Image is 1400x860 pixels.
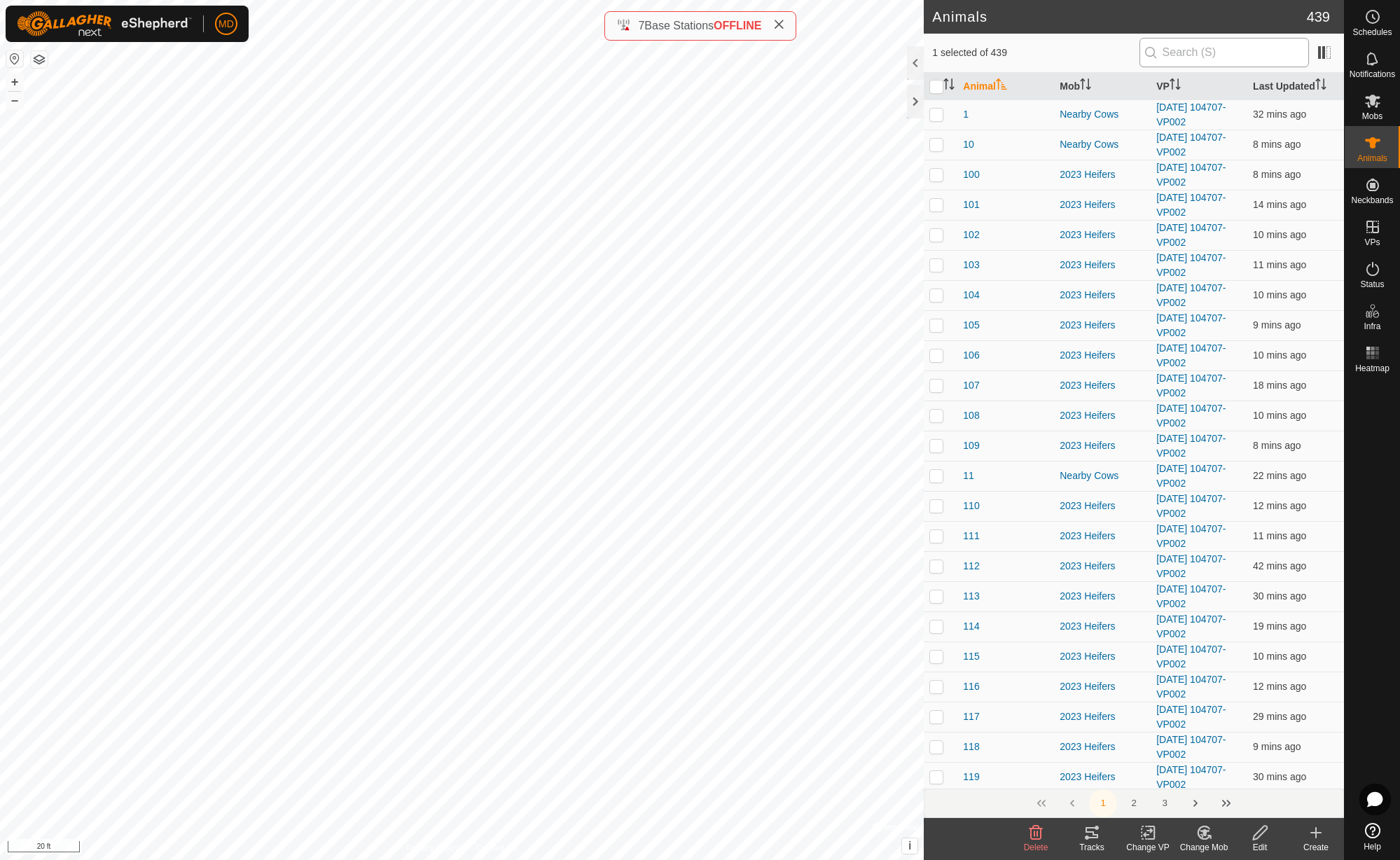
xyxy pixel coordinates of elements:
a: [DATE] 104707-VP002 [1156,553,1226,579]
a: [DATE] 104707-VP002 [1156,162,1226,188]
a: Help [1345,817,1400,856]
span: Neckbands [1351,196,1393,204]
span: 108 [963,408,979,423]
span: Status [1360,280,1384,289]
span: Schedules [1352,28,1392,36]
a: [DATE] 104707-VP002 [1156,613,1226,639]
span: MD [219,17,234,32]
span: i [908,840,911,852]
span: 100 [963,167,979,182]
div: Create [1288,841,1344,854]
span: 17 Aug 2025 at 6:17 pm [1253,530,1306,541]
span: Delete [1024,842,1048,852]
div: Nearby Cows [1060,107,1145,122]
span: 103 [963,258,979,272]
a: [DATE] 104707-VP002 [1156,102,1226,127]
div: 2023 Heifers [1060,499,1145,513]
div: 2023 Heifers [1060,649,1145,664]
a: [DATE] 104707-VP002 [1156,192,1226,218]
div: 2023 Heifers [1060,348,1145,363]
div: 2023 Heifers [1060,709,1145,724]
span: 17 Aug 2025 at 5:58 pm [1253,590,1306,602]
span: 104 [963,288,979,303]
a: [DATE] 104707-VP002 [1156,523,1226,549]
span: 17 Aug 2025 at 5:58 pm [1253,771,1306,782]
button: 2 [1120,789,1148,817]
div: 2023 Heifers [1060,770,1145,784]
a: [DATE] 104707-VP002 [1156,764,1226,790]
div: 2023 Heifers [1060,679,1145,694]
th: VP [1151,73,1247,100]
span: 110 [963,499,979,513]
div: 2023 Heifers [1060,529,1145,543]
p-sorticon: Activate to sort [1080,81,1091,92]
div: 2023 Heifers [1060,740,1145,754]
span: Base Stations [644,20,714,32]
span: Heatmap [1355,364,1389,373]
span: 109 [963,438,979,453]
span: 17 Aug 2025 at 6:18 pm [1253,289,1306,300]
button: i [902,838,917,854]
a: [DATE] 104707-VP002 [1156,312,1226,338]
span: 17 Aug 2025 at 6:16 pm [1253,500,1306,511]
span: 1 [963,107,969,122]
button: 1 [1089,789,1117,817]
button: Map Layers [31,51,48,68]
span: Mobs [1362,112,1382,120]
span: 101 [963,197,979,212]
span: 116 [963,679,979,694]
span: 117 [963,709,979,724]
th: Last Updated [1247,73,1344,100]
span: 17 Aug 2025 at 6:19 pm [1253,741,1301,752]
div: 2023 Heifers [1060,167,1145,182]
div: Nearby Cows [1060,137,1145,152]
div: Tracks [1064,841,1120,854]
div: 2023 Heifers [1060,318,1145,333]
a: [DATE] 104707-VP002 [1156,132,1226,158]
div: 2023 Heifers [1060,258,1145,272]
div: 2023 Heifers [1060,378,1145,393]
span: 17 Aug 2025 at 6:09 pm [1253,620,1306,632]
p-sorticon: Activate to sort [1315,81,1326,92]
p-sorticon: Activate to sort [996,81,1007,92]
div: Edit [1232,841,1288,854]
a: [DATE] 104707-VP002 [1156,583,1226,609]
span: 17 Aug 2025 at 6:16 pm [1253,681,1306,692]
p-sorticon: Activate to sort [1170,81,1181,92]
div: Nearby Cows [1060,469,1145,483]
div: 2023 Heifers [1060,438,1145,453]
span: 17 Aug 2025 at 6:14 pm [1253,199,1306,210]
span: 17 Aug 2025 at 5:56 pm [1253,109,1306,120]
div: 2023 Heifers [1060,197,1145,212]
span: 17 Aug 2025 at 6:20 pm [1253,169,1301,180]
span: 1 selected of 439 [932,46,1139,60]
a: [DATE] 104707-VP002 [1156,493,1226,519]
a: [DATE] 104707-VP002 [1156,463,1226,489]
a: [DATE] 104707-VP002 [1156,342,1226,368]
span: 111 [963,529,979,543]
span: 17 Aug 2025 at 6:20 pm [1253,139,1301,150]
button: Reset Map [6,50,23,67]
div: 2023 Heifers [1060,559,1145,574]
a: [DATE] 104707-VP002 [1156,704,1226,730]
p-sorticon: Activate to sort [943,81,955,92]
span: 17 Aug 2025 at 6:06 pm [1253,470,1306,481]
button: + [6,74,23,90]
div: 2023 Heifers [1060,589,1145,604]
a: Privacy Policy [407,842,459,854]
span: 17 Aug 2025 at 5:59 pm [1253,711,1306,722]
a: [DATE] 104707-VP002 [1156,282,1226,308]
span: 112 [963,559,979,574]
a: [DATE] 104707-VP002 [1156,403,1226,429]
span: 17 Aug 2025 at 6:10 pm [1253,380,1306,391]
span: VPs [1364,238,1380,247]
div: 2023 Heifers [1060,228,1145,242]
input: Search (S) [1139,38,1309,67]
span: 107 [963,378,979,393]
a: [DATE] 104707-VP002 [1156,433,1226,459]
span: 114 [963,619,979,634]
button: Next Page [1181,789,1210,817]
img: Gallagher Logo [17,11,192,36]
span: Infra [1364,322,1380,331]
span: 17 Aug 2025 at 6:17 pm [1253,259,1306,270]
